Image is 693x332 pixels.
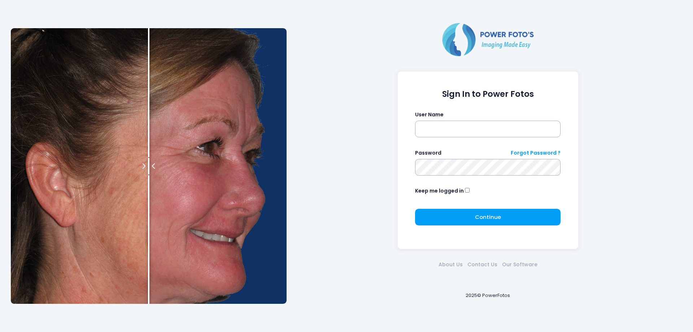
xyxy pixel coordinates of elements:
[415,209,561,225] button: Continue
[415,149,441,157] label: Password
[293,280,682,311] div: 2025© PowerFotos
[436,261,465,268] a: About Us
[475,213,501,221] span: Continue
[465,261,500,268] a: Contact Us
[511,149,561,157] a: Forgot Password ?
[500,261,540,268] a: Our Software
[415,111,444,118] label: User Name
[439,21,537,57] img: Logo
[415,89,561,99] h1: Sign In to Power Fotos
[415,187,464,195] label: Keep me logged in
